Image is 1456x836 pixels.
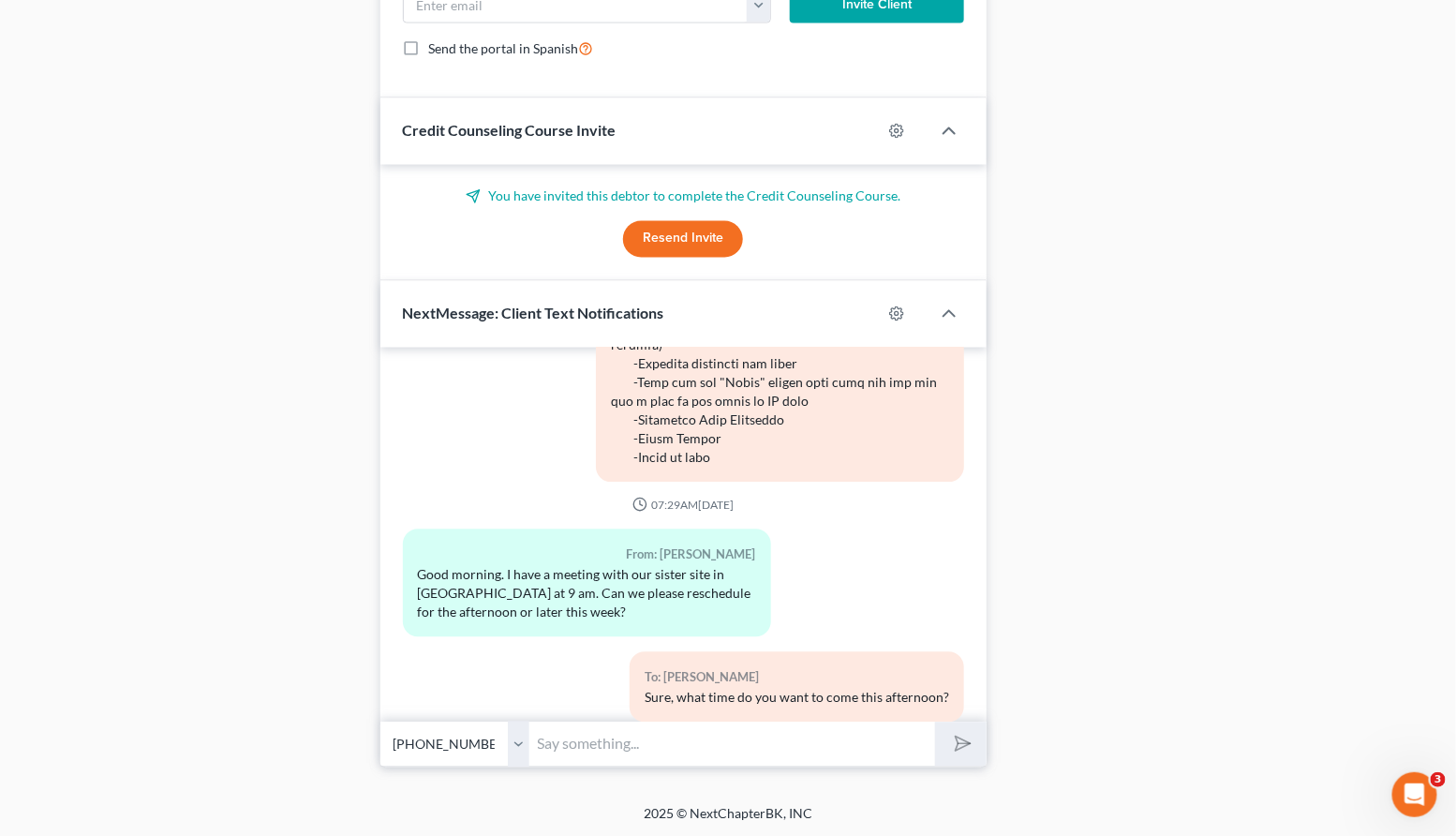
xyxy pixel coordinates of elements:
[1431,772,1446,787] span: 3
[530,722,935,768] input: Say something...
[403,305,664,322] span: NextMessage: Client Text Notifications
[623,221,743,259] button: Resend Invite
[418,545,756,566] div: From: [PERSON_NAME]
[645,667,949,689] div: To: [PERSON_NAME]
[645,689,949,708] div: Sure, what time do you want to come this afternoon?
[429,41,579,57] span: Send the portal in Spanish
[403,498,965,514] div: 07:29AM[DATE]
[1392,772,1437,817] iframe: Intercom live chat
[418,566,756,622] div: Good morning. I have a meeting with our sister site in [GEOGRAPHIC_DATA] at 9 am. Can we please r...
[403,122,617,140] span: Credit Counseling Course Invite
[403,187,965,206] p: You have invited this debtor to complete the Credit Counseling Course.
